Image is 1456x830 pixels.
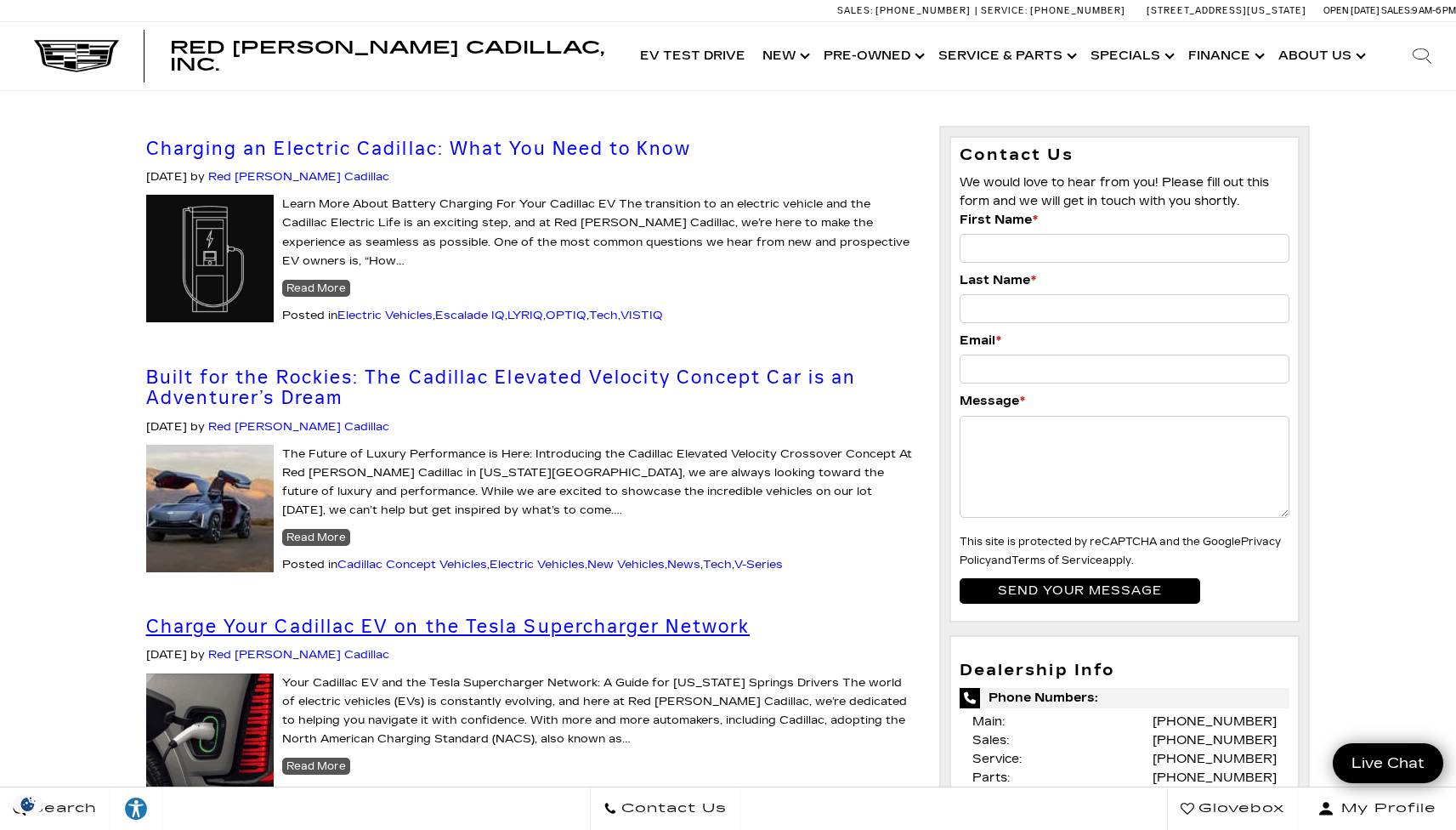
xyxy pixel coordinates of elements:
[146,555,914,574] div: Posted in , , , , ,
[960,271,1036,290] label: Last Name
[146,420,187,434] span: [DATE]
[960,211,1038,230] label: First Name
[8,795,48,813] section: Click to Open Cookie Consent Modal
[972,733,1009,748] span: Sales:
[981,5,1028,16] span: Service:
[960,294,1290,323] input: Last Name*
[146,674,914,748] p: Your Cadillac EV and the Tesla Supercharger Network: A Guide for [US_STATE] Springs Drivers The w...
[490,558,585,571] a: Electric Vehicles
[337,558,487,571] a: Cadillac Concept Vehicles
[960,332,1001,350] label: Email
[754,22,815,90] a: New
[1153,752,1277,766] a: [PHONE_NUMBER]
[960,146,1290,165] h3: Contact Us
[146,195,274,322] img: Cadillac Electric Vehicle Charger Icon
[1270,22,1371,90] a: About Us
[1194,797,1284,821] span: Glovebox
[282,280,350,297] a: Read More
[1082,22,1180,90] a: Specials
[1153,714,1277,729] a: [PHONE_NUMBER]
[337,309,433,322] a: Electric Vehicles
[282,758,350,775] a: Read More
[146,137,691,160] a: Charging an Electric Cadillac: What You Need to Know
[632,22,754,90] a: EV Test Drive
[960,536,1281,566] a: Privacy Policy
[960,175,1269,208] span: We would love to hear from you! Please fill out this form and we will get in touch with you shortly.
[734,558,783,571] a: V-Series
[837,6,975,15] a: Sales: [PHONE_NUMBER]
[1343,753,1433,773] span: Live Chat
[546,309,586,322] a: OPTIQ
[146,648,187,662] span: [DATE]
[960,234,1290,263] input: First Name*
[208,420,389,434] a: Red [PERSON_NAME] Cadillac
[190,648,205,662] span: by
[1412,5,1456,16] span: 9 AM-6 PM
[960,688,1290,708] span: Phone Numbers:
[960,416,1290,518] textarea: Message*
[8,795,48,813] img: Opt-Out Icon
[620,309,663,322] a: VISTIQ
[930,22,1082,90] a: Service & Parts
[282,529,350,546] a: Read More
[1153,770,1277,785] a: [PHONE_NUMBER]
[875,5,971,16] span: [PHONE_NUMBER]
[975,6,1130,15] a: Service: [PHONE_NUMBER]
[590,787,740,830] a: Contact Us
[146,195,914,270] p: Learn More About Battery Charging For Your Cadillac EV The transition to an electric vehicle and ...
[960,146,1290,612] form: Contact Us
[703,558,732,571] a: Tech
[617,797,727,821] span: Contact Us
[972,770,1010,785] span: Parts:
[34,40,119,72] img: Cadillac Dark Logo with Cadillac White Text
[507,309,543,322] a: LYRIQ
[960,355,1290,384] input: Email*
[190,170,205,184] span: by
[960,578,1200,604] input: Send your message
[146,170,187,184] span: [DATE]
[1153,733,1277,748] a: [PHONE_NUMBER]
[110,787,162,830] a: Explore your accessibility options
[1011,554,1102,566] a: Terms of Service
[146,615,751,638] a: Charge Your Cadillac EV on the Tesla Supercharger Network
[1180,22,1270,90] a: Finance
[110,796,161,821] div: Explore your accessibility options
[1147,5,1306,16] a: [STREET_ADDRESS][US_STATE]
[589,309,618,322] a: Tech
[837,5,873,16] span: Sales:
[146,366,857,409] a: Built for the Rockies: The Cadillac Elevated Velocity Concept Car is an Adventurer’s Dream
[1381,5,1412,16] span: Sales:
[1333,743,1443,783] a: Live Chat
[146,784,914,803] div: Posted in , , , , , ,
[972,714,1005,729] span: Main:
[1167,787,1298,830] a: Glovebox
[170,37,604,75] span: Red [PERSON_NAME] Cadillac, Inc.
[1030,5,1125,16] span: [PHONE_NUMBER]
[1334,797,1436,821] span: My Profile
[1298,787,1456,830] button: Open user profile menu
[587,558,665,571] a: New Vehicles
[1323,5,1380,16] span: Open [DATE]
[208,648,389,662] a: Red [PERSON_NAME] Cadillac
[26,797,97,821] span: Search
[960,536,1281,566] small: This site is protected by reCAPTCHA and the Google and apply.
[960,662,1290,679] h3: Dealership Info
[208,170,389,184] a: Red [PERSON_NAME] Cadillac
[170,39,615,73] a: Red [PERSON_NAME] Cadillac, Inc.
[972,752,1022,766] span: Service:
[190,420,205,434] span: by
[667,558,700,571] a: News
[1388,22,1456,90] div: Search
[146,445,914,520] p: The Future of Luxury Performance is Here: Introducing the Cadillac Elevated Velocity Crossover Co...
[815,22,930,90] a: Pre-Owned
[435,309,505,322] a: Escalade IQ
[960,392,1025,411] label: Message
[146,306,914,325] div: Posted in , , , , ,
